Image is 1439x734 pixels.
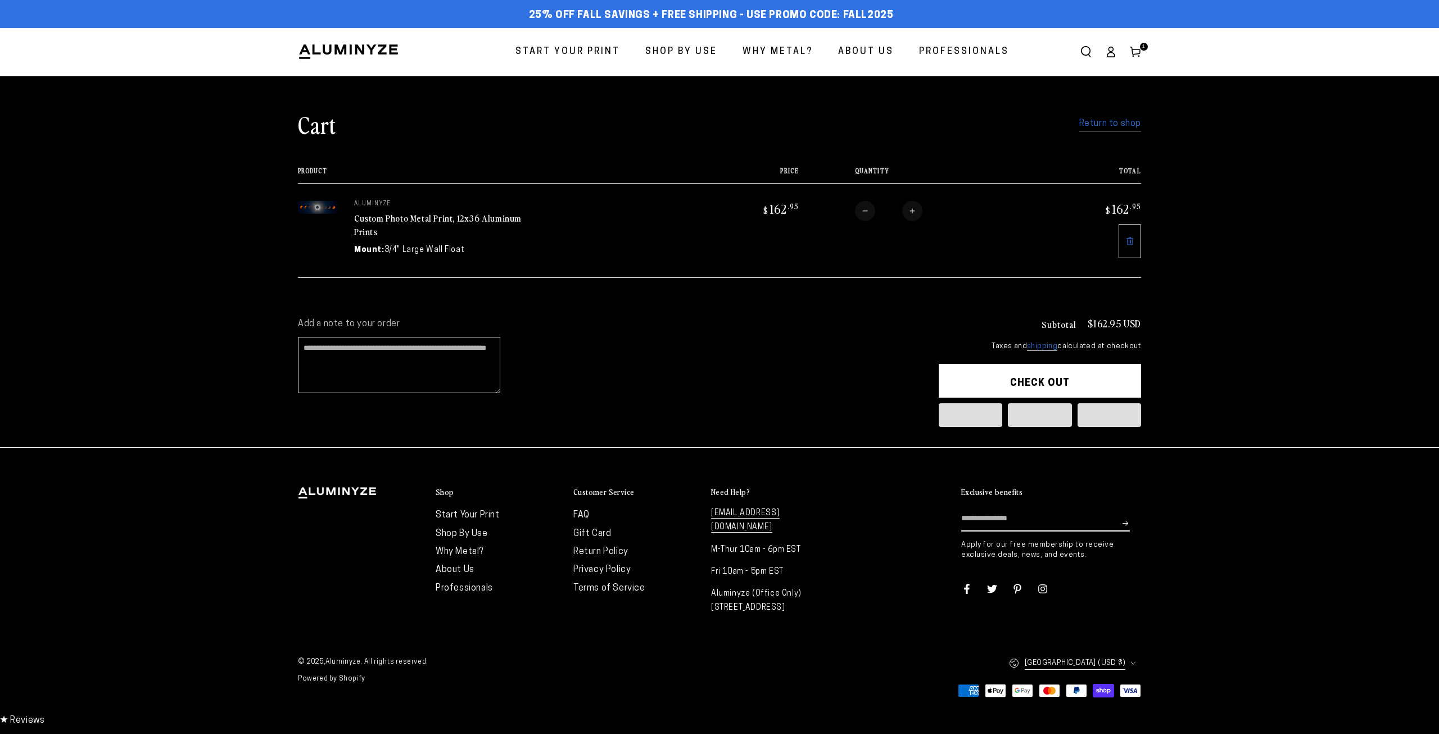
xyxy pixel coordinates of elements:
th: Total [1037,167,1141,183]
span: $ [1106,205,1111,216]
sup: .95 [788,201,799,211]
a: Custom Photo Metal Print, 12x36 Aluminum Prints [354,211,522,238]
span: About Us [838,44,894,60]
bdi: 162 [1104,201,1141,217]
a: Start Your Print [507,37,628,67]
a: Professionals [911,37,1017,67]
span: Start Your Print [515,44,620,60]
p: Apply for our free membership to receive exclusive deals, news, and events. [961,540,1141,560]
a: Aluminyze [325,659,360,665]
th: Price [695,167,799,183]
p: Fri 10am - 5pm EST [711,565,838,579]
bdi: 162 [762,201,799,217]
a: Remove 12"x36" Panoramic Silver Glossy Aluminyzed Photo [1119,224,1141,258]
span: 1 [1142,43,1146,51]
span: 25% off FALL Savings + Free Shipping - Use Promo Code: FALL2025 [529,10,894,22]
a: Return to shop [1079,116,1141,132]
sup: .95 [1130,201,1141,211]
a: FAQ [573,511,590,520]
a: Shop By Use [436,529,488,538]
p: Aluminyze (Office Only) [STREET_ADDRESS] [711,587,838,615]
span: Shop By Use [645,44,717,60]
a: Terms of Service [573,584,645,593]
button: [GEOGRAPHIC_DATA] (USD $) [1009,651,1141,675]
dd: 3/4" Large Wall Float [384,244,465,256]
img: Aluminyze [298,43,399,60]
span: Professionals [919,44,1009,60]
label: Add a note to your order [298,318,916,330]
h1: Cart [298,110,336,139]
a: About Us [830,37,902,67]
h2: Exclusive benefits [961,487,1022,497]
span: [GEOGRAPHIC_DATA] (USD $) [1025,656,1125,669]
button: Subscribe [1123,506,1130,540]
th: Quantity [799,167,1037,183]
span: $ [763,205,768,216]
h2: Customer Service [573,487,634,497]
input: Quantity for Custom Photo Metal Print, 12x36 Aluminum Prints [875,201,902,221]
dt: Mount: [354,244,384,256]
img: 12"x36" Panoramic Silver Glossy Aluminyzed Photo [298,201,337,214]
a: Shop By Use [637,37,726,67]
a: Why Metal? [734,37,821,67]
a: Start Your Print [436,511,500,520]
a: Powered by Shopify [298,676,365,682]
a: Why Metal? [436,547,483,556]
a: shipping [1027,343,1057,351]
a: About Us [436,565,474,574]
summary: Need Help? [711,487,838,498]
a: Privacy Policy [573,565,631,574]
button: Check out [939,364,1141,398]
small: © 2025, . All rights reserved. [298,654,719,671]
th: Product [298,167,695,183]
a: Return Policy [573,547,628,556]
summary: Search our site [1074,39,1098,64]
a: Gift Card [573,529,611,538]
summary: Exclusive benefits [961,487,1141,498]
p: aluminyze [354,201,523,208]
summary: Shop [436,487,562,498]
small: Taxes and calculated at checkout [939,341,1141,352]
summary: Customer Service [573,487,700,498]
span: Why Metal? [743,44,813,60]
p: M-Thur 10am - 6pm EST [711,543,838,557]
a: Professionals [436,584,493,593]
h2: Need Help? [711,487,750,497]
h3: Subtotal [1042,319,1076,328]
h2: Shop [436,487,454,497]
p: $162.95 USD [1088,318,1141,328]
a: [EMAIL_ADDRESS][DOMAIN_NAME] [711,509,780,533]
